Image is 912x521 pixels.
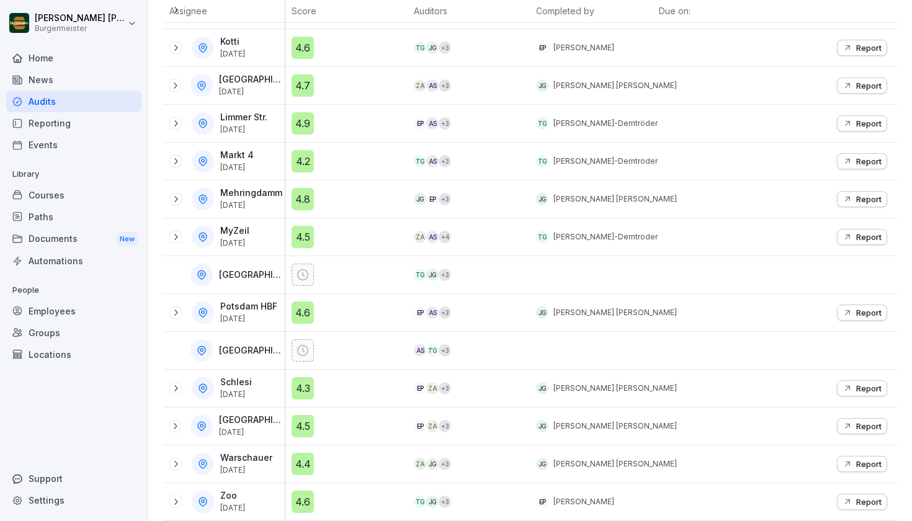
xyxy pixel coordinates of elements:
[536,42,548,54] div: EP
[292,74,314,97] div: 4.7
[219,270,282,280] p: [GEOGRAPHIC_DATA]
[6,112,141,134] a: Reporting
[414,155,426,167] div: TG
[35,13,125,24] p: [PERSON_NAME] [PERSON_NAME]
[6,228,141,251] a: DocumentsNew
[439,193,451,205] div: + 3
[553,80,677,91] p: [PERSON_NAME] [PERSON_NAME]
[6,184,141,206] a: Courses
[220,453,272,463] p: Warschauer
[856,232,882,242] p: Report
[220,301,277,312] p: Potsdam HBF
[414,193,426,205] div: JG
[6,250,141,272] a: Automations
[414,306,426,319] div: EP
[6,468,141,489] div: Support
[439,117,451,130] div: + 3
[426,117,439,130] div: AS
[292,112,314,135] div: 4.9
[6,344,141,365] div: Locations
[6,280,141,300] p: People
[426,193,439,205] div: EP
[439,420,451,432] div: + 3
[856,459,882,469] p: Report
[292,37,314,59] div: 4.6
[292,301,314,324] div: 4.6
[536,117,548,130] div: TG
[219,345,282,356] p: [GEOGRAPHIC_DATA]
[856,421,882,431] p: Report
[414,382,426,394] div: EP
[856,383,882,393] p: Report
[220,504,245,512] p: [DATE]
[439,306,451,319] div: + 3
[536,458,548,470] div: JG
[837,229,887,245] button: Report
[837,305,887,321] button: Report
[553,458,677,470] p: [PERSON_NAME] [PERSON_NAME]
[35,24,125,33] p: Burgermeister
[837,115,887,131] button: Report
[220,466,272,474] p: [DATE]
[414,269,426,281] div: TG
[439,79,451,92] div: + 3
[6,91,141,112] a: Audits
[536,79,548,92] div: JG
[220,125,267,134] p: [DATE]
[553,231,658,243] p: [PERSON_NAME]-Demtröder
[6,164,141,184] p: Library
[439,344,451,357] div: + 3
[426,269,439,281] div: JG
[553,307,677,318] p: [PERSON_NAME] [PERSON_NAME]
[169,4,279,17] p: Assignee
[292,226,314,248] div: 4.5
[426,79,439,92] div: AS
[6,206,141,228] a: Paths
[6,47,141,69] a: Home
[6,69,141,91] div: News
[219,87,282,96] p: [DATE]
[220,239,249,247] p: [DATE]
[856,156,882,166] p: Report
[553,383,677,394] p: [PERSON_NAME] [PERSON_NAME]
[6,134,141,156] div: Events
[837,418,887,434] button: Report
[220,377,252,388] p: Schlesi
[219,74,282,85] p: [GEOGRAPHIC_DATA]
[553,194,677,205] p: [PERSON_NAME] [PERSON_NAME]
[553,118,658,129] p: [PERSON_NAME]-Demtröder
[292,453,314,475] div: 4.4
[220,163,254,172] p: [DATE]
[6,489,141,511] a: Settings
[856,81,882,91] p: Report
[292,4,401,17] p: Score
[837,191,887,207] button: Report
[292,188,314,210] div: 4.8
[856,194,882,204] p: Report
[219,415,282,425] p: [GEOGRAPHIC_DATA]
[414,496,426,508] div: TG
[856,497,882,507] p: Report
[220,112,267,123] p: Limmer Str.
[117,232,138,246] div: New
[6,300,141,322] a: Employees
[220,150,254,161] p: Markt 4
[553,156,658,167] p: [PERSON_NAME]-Demtröder
[220,37,245,47] p: Kotti
[536,193,548,205] div: JG
[553,496,614,507] p: [PERSON_NAME]
[439,458,451,470] div: + 3
[856,43,882,53] p: Report
[837,153,887,169] button: Report
[292,150,314,172] div: 4.2
[220,201,282,210] p: [DATE]
[536,496,548,508] div: EP
[220,314,277,323] p: [DATE]
[220,390,252,399] p: [DATE]
[414,79,426,92] div: ZA
[536,231,548,243] div: TG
